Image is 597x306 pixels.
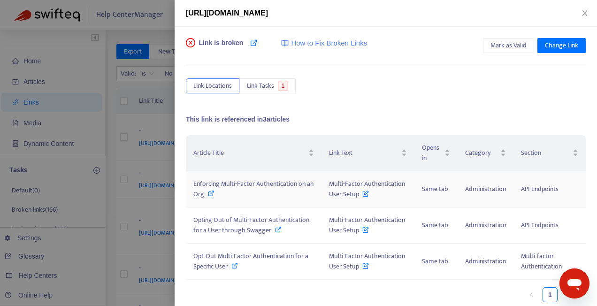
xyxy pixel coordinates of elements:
[521,220,559,230] span: API Endpoints
[186,9,268,17] span: [URL][DOMAIN_NAME]
[186,115,290,123] span: This link is referenced in 3 articles
[281,38,367,49] a: How to Fix Broken Links
[513,135,586,171] th: Section
[193,178,314,199] span: Enforcing Multi-Factor Authentication on an Org
[561,287,576,302] button: right
[422,184,448,194] span: Same tab
[422,256,448,267] span: Same tab
[329,214,405,236] span: Multi-Factor Authentication User Setup
[524,287,539,302] li: Previous Page
[239,78,296,93] button: Link Tasks1
[291,38,367,49] span: How to Fix Broken Links
[186,38,195,47] span: close-circle
[422,220,448,230] span: Same tab
[465,184,506,194] span: Administration
[465,220,506,230] span: Administration
[458,135,513,171] th: Category
[281,39,289,47] img: image-link
[465,256,506,267] span: Administration
[483,38,534,53] button: Mark as Valid
[524,287,539,302] button: left
[581,9,589,17] span: close
[422,143,442,163] span: Opens in
[278,81,289,91] span: 1
[465,148,498,158] span: Category
[199,38,244,57] span: Link is broken
[490,40,527,51] span: Mark as Valid
[521,148,571,158] span: Section
[521,184,559,194] span: API Endpoints
[329,148,399,158] span: Link Text
[414,135,457,171] th: Opens in
[521,251,562,272] span: Multi-factor Authentication
[559,268,589,298] iframe: Button to launch messaging window
[193,81,232,91] span: Link Locations
[186,78,239,93] button: Link Locations
[193,148,306,158] span: Article Title
[561,287,576,302] li: Next Page
[329,251,405,272] span: Multi-Factor Authentication User Setup
[543,287,558,302] li: 1
[528,292,534,298] span: left
[543,288,557,302] a: 1
[578,9,591,18] button: Close
[193,251,308,272] span: Opt-Out Multi-Factor Authentication for a Specific User
[193,214,309,236] span: Opting Out of Multi-Factor Authentication for a User through Swagger
[321,135,414,171] th: Link Text
[545,40,578,51] span: Change Link
[186,135,321,171] th: Article Title
[537,38,586,53] button: Change Link
[247,81,274,91] span: Link Tasks
[329,178,405,199] span: Multi-Factor Authentication User Setup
